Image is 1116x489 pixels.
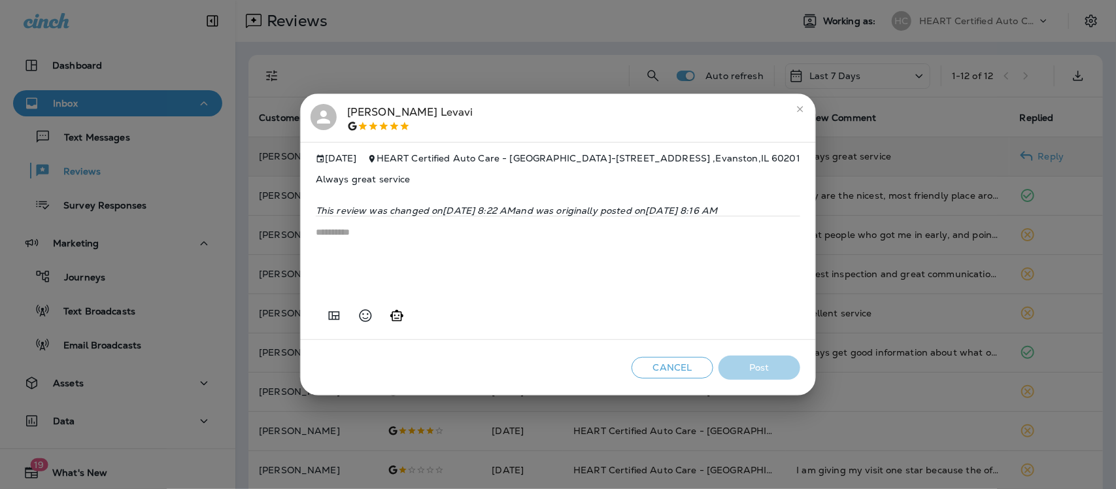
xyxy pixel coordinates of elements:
[377,152,800,164] span: HEART Certified Auto Care - [GEOGRAPHIC_DATA] - [STREET_ADDRESS] , Evanston , IL 60201
[384,303,410,329] button: Generate AI response
[316,153,357,164] span: [DATE]
[790,99,811,120] button: close
[321,303,347,329] button: Add in a premade template
[632,357,713,379] button: Cancel
[316,163,800,195] span: Always great service
[347,104,473,131] div: [PERSON_NAME] Levavi
[316,205,800,216] p: This review was changed on [DATE] 8:22 AM
[352,303,379,329] button: Select an emoji
[516,205,718,216] span: and was originally posted on [DATE] 8:16 AM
